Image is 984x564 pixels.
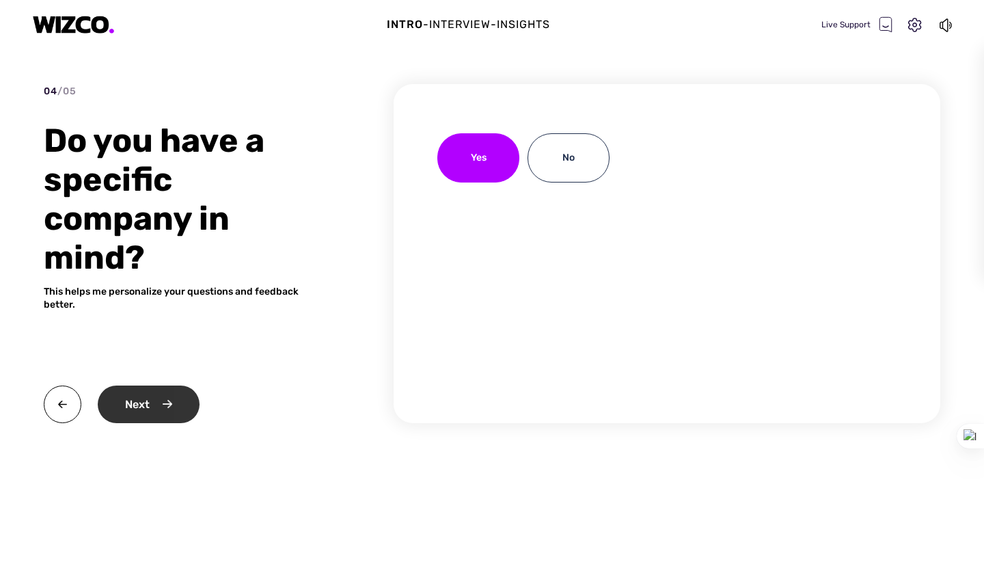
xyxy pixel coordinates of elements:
[491,16,497,33] div: -
[44,121,331,277] div: Do you have a specific company in mind?
[429,16,491,33] div: Interview
[44,386,81,423] img: back
[44,84,77,98] div: 04
[387,16,423,33] div: Intro
[33,16,115,34] img: logo
[821,16,892,33] div: Live Support
[423,16,429,33] div: -
[497,16,550,33] div: Insights
[528,133,610,183] div: No
[98,386,200,423] div: Next
[437,133,519,183] div: Yes
[44,285,331,311] div: This helps me personalize your questions and feedback better.
[57,85,77,97] span: / 05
